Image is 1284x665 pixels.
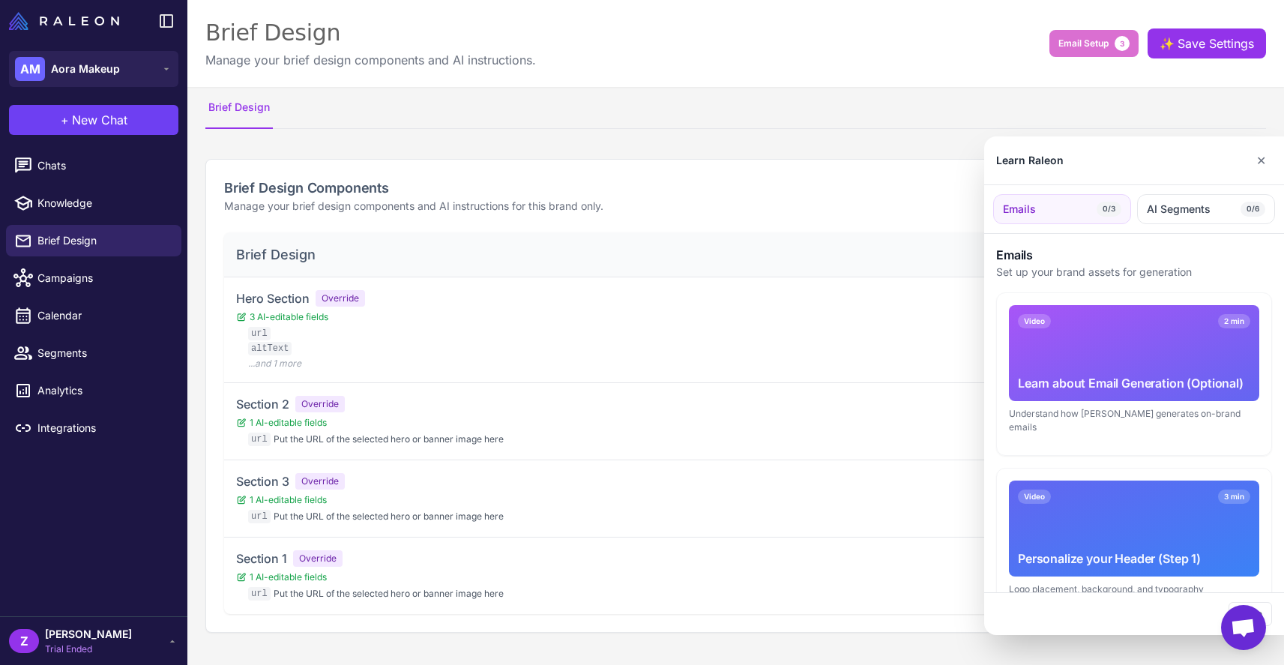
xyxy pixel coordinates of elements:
[996,246,1272,264] h3: Emails
[1018,314,1051,328] span: Video
[1018,550,1250,568] div: Personalize your Header (Step 1)
[996,264,1272,280] p: Set up your brand assets for generation
[1003,201,1036,217] span: Emails
[1221,605,1266,650] div: Open chat
[1241,202,1265,217] span: 0/6
[1097,202,1121,217] span: 0/3
[1250,145,1272,175] button: Close
[1147,201,1211,217] span: AI Segments
[1018,490,1051,504] span: Video
[1009,583,1259,596] div: Logo placement, background, and typography
[993,194,1131,224] button: Emails0/3
[996,152,1064,169] div: Learn Raleon
[1137,194,1275,224] button: AI Segments0/6
[1018,374,1250,392] div: Learn about Email Generation (Optional)
[1009,407,1259,434] div: Understand how [PERSON_NAME] generates on-brand emails
[1229,602,1272,626] button: Close
[1218,490,1250,504] span: 3 min
[1218,314,1250,328] span: 2 min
